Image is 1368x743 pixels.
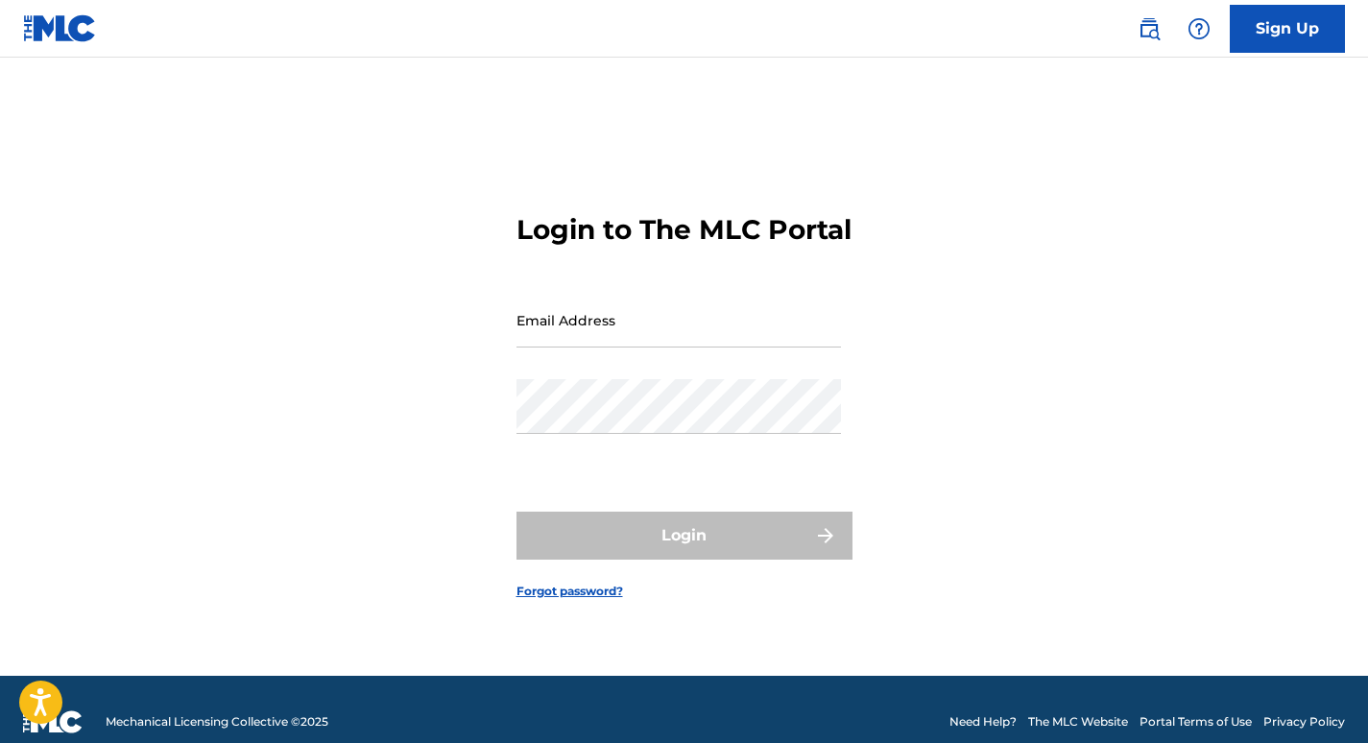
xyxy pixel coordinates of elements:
a: Need Help? [949,713,1017,731]
img: MLC Logo [23,14,97,42]
a: Public Search [1130,10,1168,48]
a: Sign Up [1230,5,1345,53]
img: help [1188,17,1211,40]
div: Help [1180,10,1218,48]
a: Privacy Policy [1263,713,1345,731]
img: logo [23,710,83,733]
a: The MLC Website [1028,713,1128,731]
a: Portal Terms of Use [1140,713,1252,731]
h3: Login to The MLC Portal [516,213,852,247]
a: Forgot password? [516,583,623,600]
span: Mechanical Licensing Collective © 2025 [106,713,328,731]
img: search [1138,17,1161,40]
